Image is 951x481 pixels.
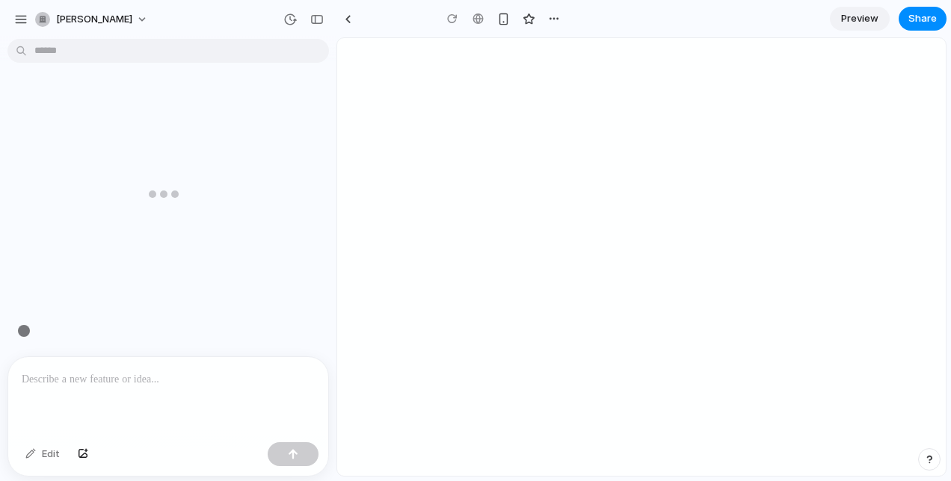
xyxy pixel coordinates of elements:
a: Preview [830,7,890,31]
button: Share [899,7,947,31]
span: [PERSON_NAME] [56,12,132,27]
span: Share [908,11,937,26]
button: [PERSON_NAME] [29,7,156,31]
span: Preview [841,11,878,26]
